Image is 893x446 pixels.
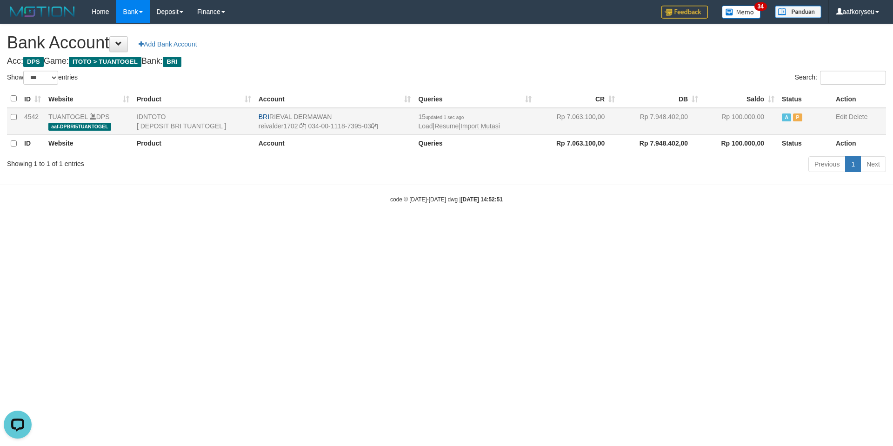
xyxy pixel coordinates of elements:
a: Import Mutasi [460,122,500,130]
a: TUANTOGEL [48,113,88,120]
th: Rp 100.000,00 [702,134,778,153]
img: Button%20Memo.svg [722,6,761,19]
span: 15 [418,113,464,120]
a: Edit [836,113,847,120]
a: Delete [849,113,867,120]
th: ID [20,134,45,153]
span: DPS [23,57,44,67]
input: Search: [820,71,886,85]
a: Next [860,156,886,172]
span: Active [782,113,791,121]
h4: Acc: Game: Bank: [7,57,886,66]
h1: Bank Account [7,33,886,52]
th: Rp 7.063.100,00 [535,134,619,153]
th: Website: activate to sort column ascending [45,90,133,108]
label: Show entries [7,71,78,85]
td: Rp 7.063.100,00 [535,108,619,135]
th: Saldo: activate to sort column ascending [702,90,778,108]
button: Open LiveChat chat widget [4,4,32,32]
th: Product: activate to sort column ascending [133,90,255,108]
span: updated 1 sec ago [426,115,464,120]
th: DB: activate to sort column ascending [619,90,702,108]
th: CR: activate to sort column ascending [535,90,619,108]
img: Feedback.jpg [661,6,708,19]
div: Showing 1 to 1 of 1 entries [7,155,365,168]
th: Rp 7.948.402,00 [619,134,702,153]
td: Rp 100.000,00 [702,108,778,135]
img: MOTION_logo.png [7,5,78,19]
a: Load [418,122,433,130]
span: | | [418,113,500,130]
td: RIEVAL DERMAWAN 034-00-1118-7395-03 [255,108,415,135]
th: Website [45,134,133,153]
td: IDNTOTO [ DEPOSIT BRI TUANTOGEL ] [133,108,255,135]
a: reivalder1702 [259,122,298,130]
a: Resume [434,122,459,130]
th: Status [778,90,832,108]
small: code © [DATE]-[DATE] dwg | [390,196,503,203]
span: Paused [793,113,802,121]
a: Previous [808,156,846,172]
a: Copy reivalder1702 to clipboard [300,122,306,130]
th: Account [255,134,415,153]
a: Add Bank Account [133,36,203,52]
span: aaf-DPBRI5TUANTOGEL [48,123,111,131]
th: Status [778,134,832,153]
select: Showentries [23,71,58,85]
th: Queries: activate to sort column ascending [414,90,535,108]
span: BRI [259,113,269,120]
strong: [DATE] 14:52:51 [461,196,503,203]
span: ITOTO > TUANTOGEL [69,57,141,67]
td: 4542 [20,108,45,135]
a: Copy 034001118739503 to clipboard [371,122,378,130]
span: BRI [163,57,181,67]
th: Product [133,134,255,153]
a: 1 [845,156,861,172]
th: Queries [414,134,535,153]
img: panduan.png [775,6,821,18]
th: ID: activate to sort column ascending [20,90,45,108]
label: Search: [795,71,886,85]
th: Action [832,134,886,153]
td: Rp 7.948.402,00 [619,108,702,135]
td: DPS [45,108,133,135]
th: Action [832,90,886,108]
th: Account: activate to sort column ascending [255,90,415,108]
span: 34 [754,2,767,11]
